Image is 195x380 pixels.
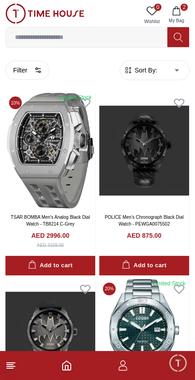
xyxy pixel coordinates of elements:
[5,4,84,24] img: ...
[37,242,64,249] div: AED 3329.00
[31,231,69,240] h4: AED 2996.00
[103,283,116,295] span: 20 %
[28,260,73,271] div: Add to cart
[168,353,188,373] div: Chat Widget
[180,4,188,11] span: 2
[141,4,163,27] a: 0Wishlist
[127,231,161,240] h4: AED 875.00
[99,256,189,275] button: Add to cart
[165,17,188,24] span: My Bag
[133,66,157,75] span: Sort By:
[61,360,72,371] a: Home
[122,260,166,271] div: Add to cart
[5,256,95,275] button: Add to cart
[141,18,163,25] span: Wishlist
[11,215,90,226] a: TSAR BOMBA Men's Analog Black Dial Watch - TB8214 C-Grey
[9,96,22,109] span: 10 %
[153,280,185,287] div: Limited Stock
[105,215,184,226] a: POLICE Men's Chronograph Black Dial Watch - PEWGA0075502
[154,4,161,11] span: 0
[163,4,190,27] button: 2My Bag
[5,93,95,208] img: TSAR BOMBA Men's Analog Black Dial Watch - TB8214 C-Grey
[59,94,92,101] div: Limited Stock
[99,93,189,208] img: POLICE Men's Chronograph Black Dial Watch - PEWGA0075502
[124,66,157,75] button: Sort By:
[5,61,49,80] button: Filter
